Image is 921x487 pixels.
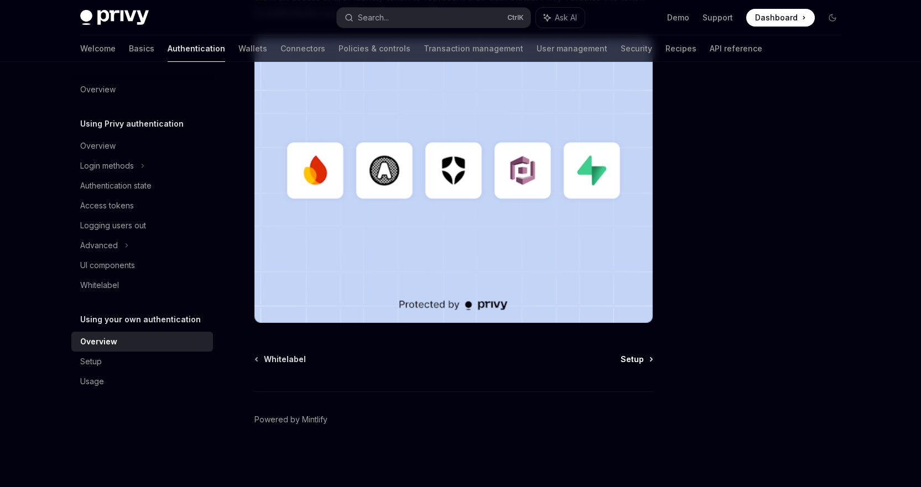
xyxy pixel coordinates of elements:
[358,11,389,24] div: Search...
[71,352,213,371] a: Setup
[824,9,841,27] button: Toggle dark mode
[71,196,213,216] a: Access tokens
[80,219,146,232] div: Logging users out
[80,335,117,348] div: Overview
[71,136,213,156] a: Overview
[80,199,134,212] div: Access tokens
[280,35,325,62] a: Connectors
[71,176,213,196] a: Authentication state
[507,13,524,22] span: Ctrl K
[80,355,102,368] div: Setup
[703,12,733,23] a: Support
[80,239,118,252] div: Advanced
[555,12,577,23] span: Ask AI
[746,9,815,27] a: Dashboard
[71,275,213,295] a: Whitelabel
[71,371,213,391] a: Usage
[71,332,213,352] a: Overview
[80,139,116,153] div: Overview
[80,179,152,192] div: Authentication state
[80,259,135,272] div: UI components
[621,354,644,365] span: Setup
[71,255,213,275] a: UI components
[80,117,184,130] h5: Using Privy authentication
[80,279,119,292] div: Whitelabel
[80,35,116,62] a: Welcome
[168,35,225,62] a: Authentication
[71,216,213,235] a: Logging users out
[337,8,530,28] button: Search...CtrlK
[667,12,689,23] a: Demo
[665,35,696,62] a: Recipes
[264,354,306,365] span: Whitelabel
[80,83,116,96] div: Overview
[254,414,327,425] a: Powered by Mintlify
[80,375,104,388] div: Usage
[238,35,267,62] a: Wallets
[536,8,585,28] button: Ask AI
[71,80,213,100] a: Overview
[755,12,798,23] span: Dashboard
[256,354,306,365] a: Whitelabel
[710,35,762,62] a: API reference
[80,313,201,326] h5: Using your own authentication
[129,35,154,62] a: Basics
[80,159,134,172] div: Login methods
[80,10,149,25] img: dark logo
[254,38,653,323] img: JWT-based auth splash
[537,35,607,62] a: User management
[621,35,652,62] a: Security
[339,35,410,62] a: Policies & controls
[424,35,523,62] a: Transaction management
[621,354,652,365] a: Setup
